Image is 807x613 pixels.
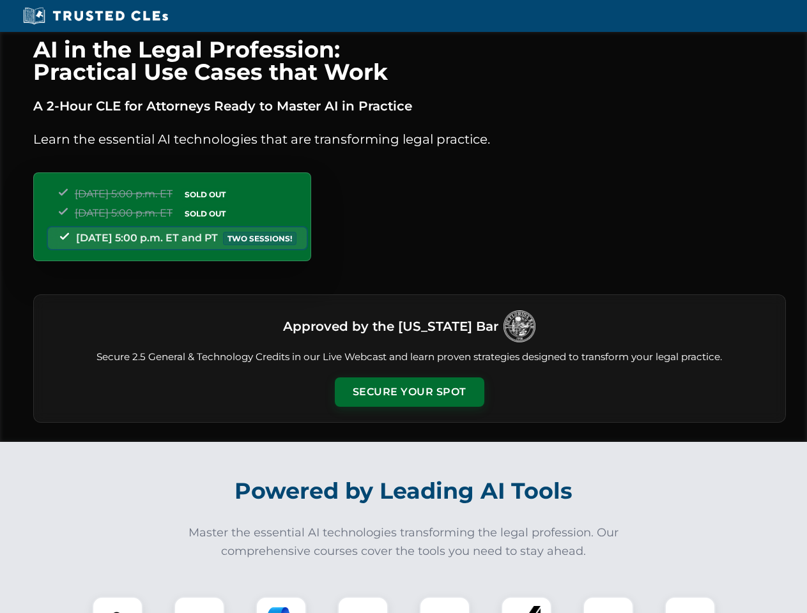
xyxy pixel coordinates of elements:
span: [DATE] 5:00 p.m. ET [75,188,173,200]
span: SOLD OUT [180,207,230,220]
h2: Powered by Leading AI Tools [50,469,758,513]
img: Trusted CLEs [19,6,172,26]
span: [DATE] 5:00 p.m. ET [75,207,173,219]
p: A 2-Hour CLE for Attorneys Ready to Master AI in Practice [33,96,786,116]
img: Logo [503,310,535,342]
p: Master the essential AI technologies transforming the legal profession. Our comprehensive courses... [180,524,627,561]
span: SOLD OUT [180,188,230,201]
h3: Approved by the [US_STATE] Bar [283,315,498,338]
h1: AI in the Legal Profession: Practical Use Cases that Work [33,38,786,83]
button: Secure Your Spot [335,377,484,407]
p: Learn the essential AI technologies that are transforming legal practice. [33,129,786,149]
p: Secure 2.5 General & Technology Credits in our Live Webcast and learn proven strategies designed ... [49,350,770,365]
